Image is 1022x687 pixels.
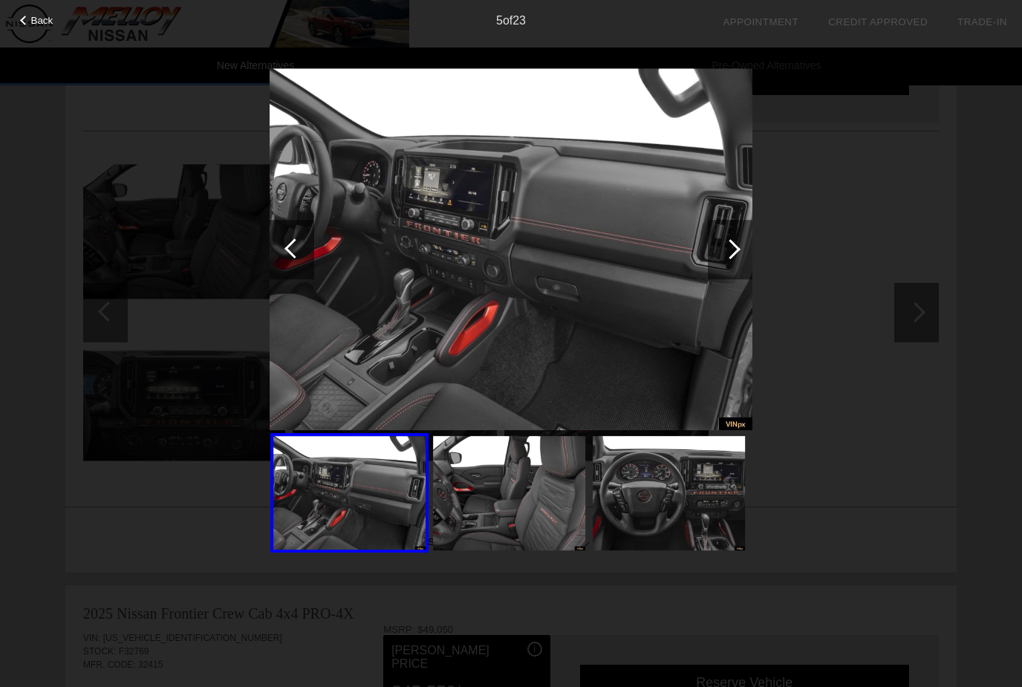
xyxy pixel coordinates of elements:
img: 7.jpg [593,436,745,550]
a: Credit Approved [828,16,928,27]
a: Trade-In [957,16,1007,27]
span: 5 [496,14,503,27]
span: 23 [512,14,526,27]
img: 5.jpg [270,68,752,431]
a: Appointment [723,16,798,27]
span: Back [31,15,53,26]
img: 6.jpg [433,436,585,550]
